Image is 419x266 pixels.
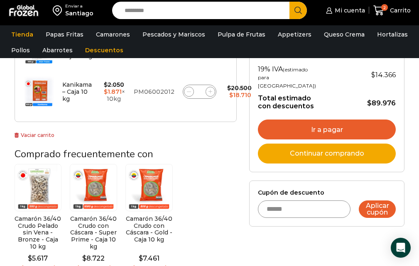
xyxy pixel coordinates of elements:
a: Mi cuenta [324,2,365,19]
span: Mi cuenta [333,6,365,15]
span: 14.366 [371,71,396,79]
a: Continuar comprando [258,144,396,164]
a: Queso Crema [320,27,369,42]
a: 2 Carrito [373,1,411,20]
bdi: 89.976 [367,99,396,107]
h2: Camarón 36/40 Crudo con Cáscara - Gold - Caja 10 kg [125,215,173,243]
span: $ [28,254,32,262]
td: × 10kg [98,71,130,113]
span: 2 [381,4,388,11]
td: PM06002012 [130,71,179,113]
span: $ [104,88,108,95]
bdi: 1.871 [104,88,122,95]
th: 19% IVA [258,60,321,89]
a: Abarrotes [38,42,77,58]
span: $ [229,91,233,99]
img: address-field-icon.svg [53,3,65,17]
span: Comprado frecuentemente con [15,147,153,161]
a: Hortalizas [373,27,412,42]
bdi: 18.710 [229,91,251,99]
a: Ir a pagar [258,120,396,139]
a: Camarones [92,27,134,42]
a: Vaciar carrito [15,132,55,138]
a: Tienda [7,27,37,42]
button: Search button [289,2,307,19]
span: $ [227,84,231,92]
bdi: 2.050 [104,81,124,88]
input: Product quantity [194,86,206,98]
span: $ [139,254,143,262]
div: Santiago [65,9,93,17]
button: Aplicar cupón [359,200,396,218]
h2: Camarón 36/40 Crudo Pelado sin Vena - Bronze - Caja 10 kg [15,215,62,250]
bdi: 20.500 [227,84,252,92]
a: Kanikama – Caja 10 kg [62,81,92,102]
a: Pescados y Mariscos [138,27,209,42]
bdi: 8.722 [82,254,105,262]
span: $ [82,254,86,262]
span: $ [367,99,372,107]
h2: Camarón 36/40 Crudo con Cáscara - Super Prime - Caja 10 kg [70,215,117,250]
bdi: 7.461 [139,254,159,262]
span: Carrito [388,6,411,15]
a: Pollos [7,42,34,58]
a: Pulpa de Frutas [213,27,270,42]
div: Open Intercom Messenger [391,238,411,258]
span: $ [104,81,108,88]
a: Descuentos [81,42,127,58]
bdi: 5.617 [28,254,48,262]
a: Appetizers [274,27,316,42]
th: Total estimado con descuentos [258,89,321,110]
label: Cupón de descuento [258,189,396,196]
span: $ [371,71,375,79]
div: Enviar a [65,3,93,9]
a: Papas Fritas [42,27,88,42]
small: (estimado para [GEOGRAPHIC_DATA]) [258,66,316,88]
